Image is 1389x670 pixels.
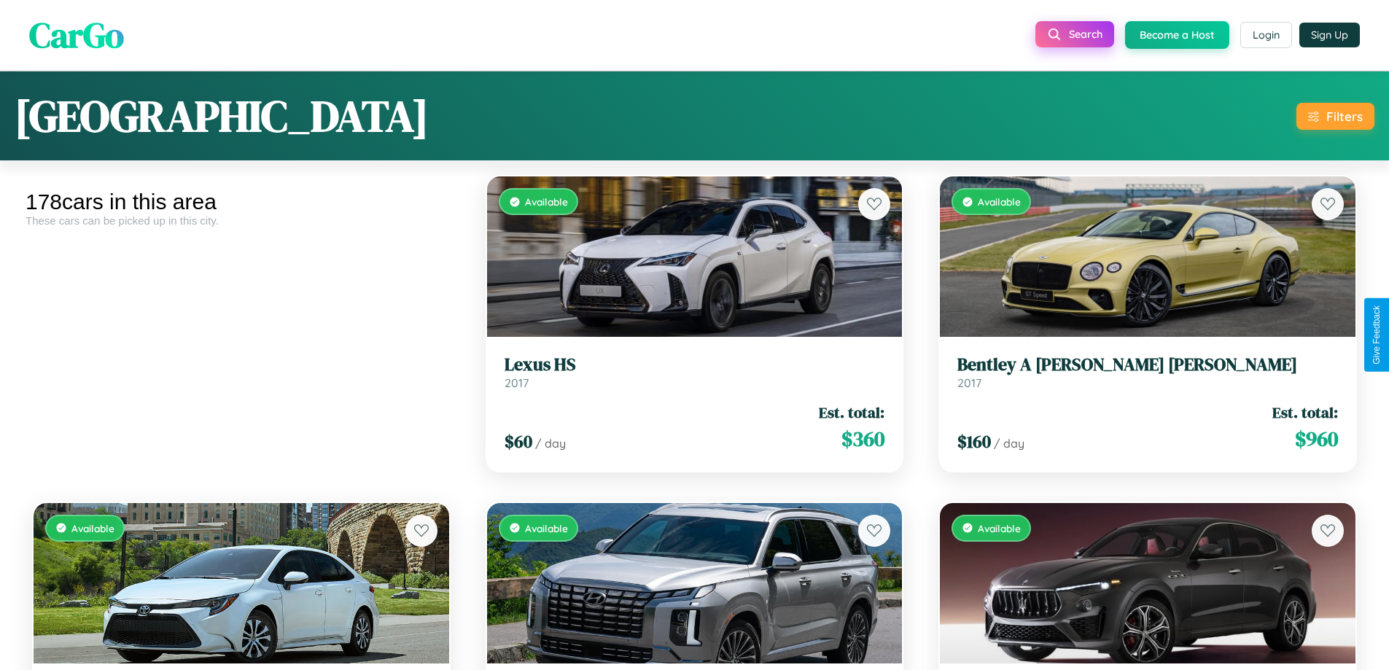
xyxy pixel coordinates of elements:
[1372,305,1382,365] div: Give Feedback
[26,214,457,227] div: These cars can be picked up in this city.
[1069,28,1102,41] span: Search
[957,429,991,453] span: $ 160
[26,190,457,214] div: 178 cars in this area
[1299,23,1360,47] button: Sign Up
[1296,103,1374,130] button: Filters
[1326,109,1363,124] div: Filters
[535,436,566,451] span: / day
[71,522,114,534] span: Available
[1240,22,1292,48] button: Login
[1272,402,1338,423] span: Est. total:
[505,375,529,390] span: 2017
[978,195,1021,208] span: Available
[1035,21,1114,47] button: Search
[957,375,981,390] span: 2017
[957,354,1338,375] h3: Bentley A [PERSON_NAME] [PERSON_NAME]
[957,354,1338,390] a: Bentley A [PERSON_NAME] [PERSON_NAME]2017
[505,429,532,453] span: $ 60
[819,402,884,423] span: Est. total:
[525,195,568,208] span: Available
[1125,21,1229,49] button: Become a Host
[15,86,429,146] h1: [GEOGRAPHIC_DATA]
[1295,424,1338,453] span: $ 960
[994,436,1024,451] span: / day
[525,522,568,534] span: Available
[841,424,884,453] span: $ 360
[505,354,885,375] h3: Lexus HS
[29,11,124,59] span: CarGo
[505,354,885,390] a: Lexus HS2017
[978,522,1021,534] span: Available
